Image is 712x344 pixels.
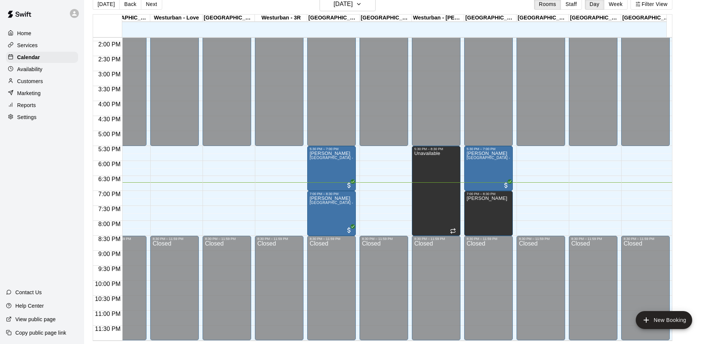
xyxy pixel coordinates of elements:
p: Help Center [15,302,44,310]
a: Home [6,28,78,39]
span: All customers have paid [345,182,353,189]
p: Customers [17,77,43,85]
div: Closed [309,241,354,343]
div: 8:30 PM – 11:59 PM [205,237,249,241]
div: 8:30 PM – 11:59 PM [571,237,615,241]
p: Calendar [17,54,40,61]
div: 8:30 PM – 11:59 PM: Closed [360,236,408,340]
div: 8:30 PM – 11:59 PM: Closed [307,236,356,340]
div: [GEOGRAPHIC_DATA] - [GEOGRAPHIC_DATA] [621,15,674,22]
div: Closed [257,241,301,343]
span: 11:00 PM [93,311,122,317]
a: Availability [6,64,78,75]
div: 5:30 PM – 7:00 PM [309,147,354,151]
div: 8:30 PM – 11:59 PM [257,237,301,241]
div: Closed [466,241,511,343]
span: 3:00 PM [96,71,123,77]
div: 5:30 PM – 8:30 PM [414,147,458,151]
div: 7:00 PM – 8:30 PM: Jennifer Connolly [307,191,356,236]
a: Marketing [6,88,78,99]
div: Closed [152,241,197,343]
div: 8:30 PM – 11:59 PM: Closed [150,236,199,340]
p: View public page [15,316,56,323]
span: All customers have paid [345,226,353,234]
div: Westurban - Love [150,15,203,22]
span: 2:00 PM [96,41,123,48]
div: 7:00 PM – 8:30 PM [466,192,511,196]
div: Closed [571,241,615,343]
p: Contact Us [15,289,42,296]
p: Marketing [17,89,41,97]
span: 7:00 PM [96,191,123,197]
p: Settings [17,113,37,121]
span: 7:30 PM [96,206,123,212]
span: 6:00 PM [96,161,123,167]
div: Westurban - 3R [255,15,307,22]
div: 8:30 PM – 11:59 PM [152,237,197,241]
span: 9:30 PM [96,266,123,272]
span: Recurring event [450,228,456,234]
p: Copy public page link [15,329,66,337]
span: 5:30 PM [96,146,123,152]
div: Westurban - [PERSON_NAME] [412,15,464,22]
span: 6:30 PM [96,176,123,182]
div: 8:30 PM – 11:59 PM: Closed [203,236,251,340]
div: Closed [205,241,249,343]
div: [GEOGRAPHIC_DATA] - Tball field [98,15,150,22]
a: Reports [6,100,78,111]
span: 10:00 PM [93,281,122,287]
div: 8:30 PM – 11:59 PM [309,237,354,241]
p: Home [17,30,31,37]
span: [GEOGRAPHIC_DATA] - [GEOGRAPHIC_DATA] Rental [466,156,565,160]
div: [GEOGRAPHIC_DATA] - Rush [569,15,621,22]
span: [GEOGRAPHIC_DATA] - [PERSON_NAME][GEOGRAPHIC_DATA] Rental [309,156,440,160]
span: 10:30 PM [93,296,122,302]
span: 8:30 PM [96,236,123,242]
span: [GEOGRAPHIC_DATA] - [PERSON_NAME][GEOGRAPHIC_DATA] Rental [309,201,440,205]
div: [GEOGRAPHIC_DATA] - [PERSON_NAME] [203,15,255,22]
div: 8:30 PM – 11:59 PM: Closed [517,236,565,340]
div: 8:30 PM – 11:59 PM: Closed [464,236,513,340]
span: 2:30 PM [96,56,123,63]
span: 4:00 PM [96,101,123,107]
div: 8:30 PM – 11:59 PM [414,237,458,241]
a: Settings [6,112,78,123]
span: 4:30 PM [96,116,123,122]
a: Calendar [6,52,78,63]
div: 8:30 PM – 11:59 PM: Closed [621,236,670,340]
div: [GEOGRAPHIC_DATA] - [GEOGRAPHIC_DATA] [464,15,517,22]
div: [GEOGRAPHIC_DATA] - Memorial [517,15,569,22]
a: Services [6,40,78,51]
div: 5:30 PM – 7:00 PM: Travis Hallinger [464,146,513,191]
span: 9:00 PM [96,251,123,257]
div: 5:30 PM – 8:30 PM: Unavailable [412,146,460,236]
div: 8:30 PM – 11:59 PM: Closed [255,236,303,340]
div: Closed [519,241,563,343]
div: 8:30 PM – 11:59 PM [362,237,406,241]
p: Services [17,42,38,49]
div: 5:30 PM – 7:00 PM [466,147,511,151]
div: 5:30 PM – 7:00 PM: Jennifer Connolly [307,146,356,191]
span: 8:00 PM [96,221,123,227]
div: Closed [414,241,458,343]
div: 8:30 PM – 11:59 PM [466,237,511,241]
span: 5:00 PM [96,131,123,137]
a: Customers [6,76,78,87]
div: Closed [362,241,406,343]
div: Closed [623,241,668,343]
div: 7:00 PM – 8:30 PM: Felipe Lopez [464,191,513,236]
div: [GEOGRAPHIC_DATA] - [PERSON_NAME] [360,15,412,22]
div: 7:00 PM – 8:30 PM [309,192,354,196]
span: All customers have paid [502,182,510,189]
div: [GEOGRAPHIC_DATA] - [PERSON_NAME] [307,15,360,22]
div: 8:30 PM – 11:59 PM [519,237,563,241]
div: 8:30 PM – 11:59 PM: Closed [569,236,617,340]
div: 8:30 PM – 11:59 PM [623,237,668,241]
